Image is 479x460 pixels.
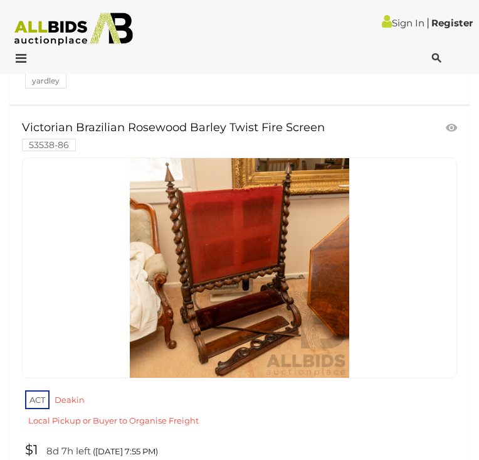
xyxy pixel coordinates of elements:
a: Victorian Brazilian Rosewood Barley Twist Fire Screen 53538-86 [22,122,387,150]
a: $1 8d 7h left ([DATE] 8:18 PM) yardley [22,52,460,88]
span: | [426,16,429,29]
img: Allbids.com.au [8,13,140,46]
a: Register [431,17,473,29]
img: Victorian Brazilian Rosewood Barley Twist Fire Screen [130,158,349,378]
a: Victorian Brazilian Rosewood Barley Twist Fire Screen [22,158,457,378]
a: ACT Deakin Local Pickup or Buyer to Organise Freight [25,388,457,436]
a: Sign In [382,17,424,29]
